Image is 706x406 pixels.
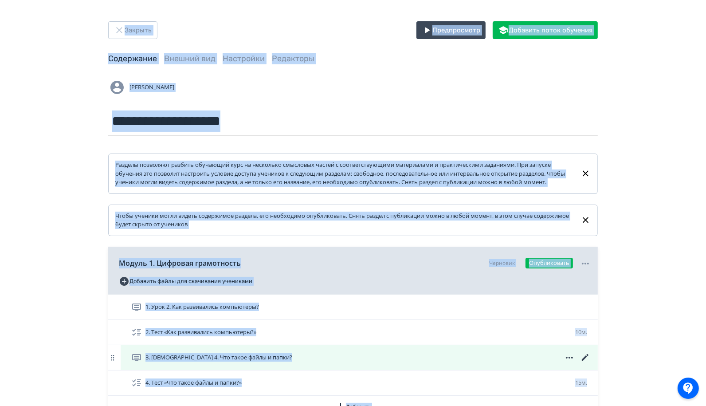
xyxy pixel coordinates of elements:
a: Редакторы [272,54,314,63]
a: Внешний вид [164,54,216,63]
div: Чтобы ученики могли видеть содержимое раздела, его необходимо опубликовать. Снять раздел с публик... [115,212,573,229]
div: 1. Урок 2. Как развивались компьютеры? [108,295,598,320]
button: Предпросмотр [416,21,486,39]
button: Закрыть [108,21,157,39]
a: Настройки [223,54,265,63]
span: [PERSON_NAME] [129,83,174,92]
span: 1. Урок 2. Как развивались компьютеры? [145,303,259,311]
button: Добавить файлы для скачивания учениками [119,274,252,288]
div: 2. Тест «Как развивались компьютеры?»10м. [108,320,598,345]
div: Разделы позволяют разбить обучающий курс на несколько смысловых частей с соответствующими материа... [115,161,573,187]
span: Модуль 1. Цифровая грамотность [119,258,241,268]
span: 3. Урок 4. Что такое файлы и папки? [145,353,292,362]
span: 10м. [575,328,587,336]
button: Опубликовать [526,258,573,268]
div: 3. [DEMOGRAPHIC_DATA] 4. Что такое файлы и папки? [108,345,598,371]
div: 4. Тест «Что такое файлы и папки?»15м. [108,371,598,396]
span: 2. Тест «Как развивались компьютеры?» [145,328,256,337]
a: Содержание [108,54,157,63]
span: 15м. [575,378,587,386]
span: 4. Тест «Что такое файлы и папки?» [145,378,242,387]
div: Черновик [489,259,515,267]
button: Добавить поток обучения [493,21,598,39]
